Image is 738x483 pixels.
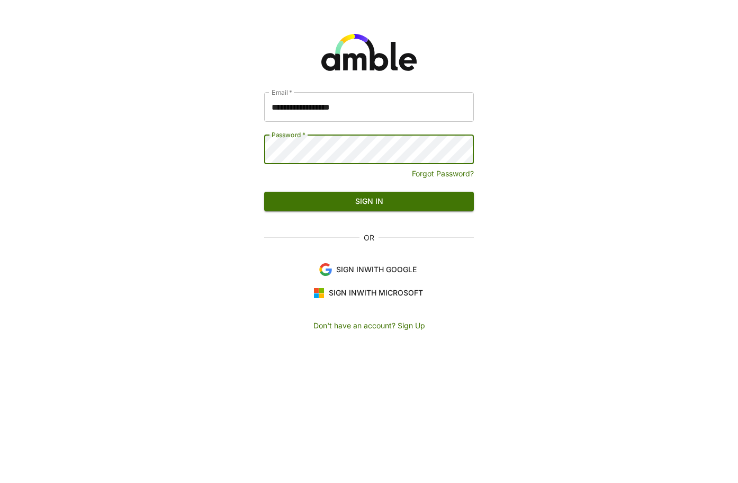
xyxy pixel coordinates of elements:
a: Forgot Password? [412,169,474,178]
span: Sign In with Google [321,263,417,276]
button: Sign In [264,192,474,211]
button: Don't have an account? Sign Up [313,320,425,331]
span: Sign In [273,195,465,208]
span: Sign In with Microsoft [316,287,423,300]
div: OR [364,232,374,243]
button: Sign Inwith Microsoft [311,283,427,303]
button: Sign Inwith Google [317,260,421,280]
